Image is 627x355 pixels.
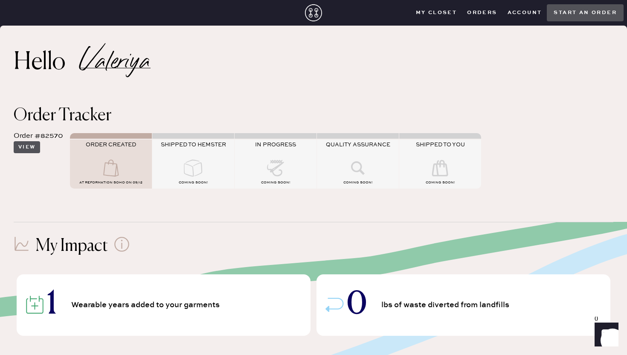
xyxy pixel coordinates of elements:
[14,52,81,73] h2: Hello
[326,141,390,148] span: QUALITY ASSURANCE
[14,141,40,153] button: View
[14,107,111,124] span: Order Tracker
[547,4,624,21] button: Start an order
[179,180,208,185] span: COMING SOON!
[35,236,108,256] h1: My Impact
[502,6,547,19] button: Account
[261,180,290,185] span: COMING SOON!
[462,6,502,19] button: Orders
[347,290,367,320] span: 0
[14,131,63,141] div: Order #82570
[411,6,462,19] button: My Closet
[161,141,226,148] span: SHIPPED TO HEMSTER
[81,57,151,68] h2: Valeriya
[381,301,512,309] span: lbs of waste diverted from landfills
[426,180,455,185] span: COMING SOON!
[255,141,296,148] span: IN PROGRESS
[586,317,623,353] iframe: Front Chat
[47,290,57,320] span: 1
[416,141,465,148] span: SHIPPED TO YOU
[343,180,372,185] span: COMING SOON!
[86,141,136,148] span: ORDER CREATED
[71,301,223,309] span: Wearable years added to your garments
[79,180,142,185] span: AT Reformation Soho on 09/12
